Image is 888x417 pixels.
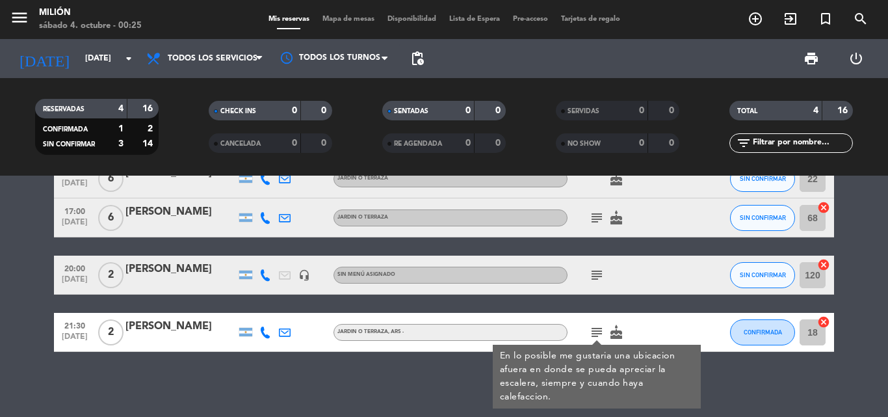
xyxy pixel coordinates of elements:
[118,104,124,113] strong: 4
[736,135,751,151] i: filter_list
[220,108,256,114] span: CHECK INS
[316,16,381,23] span: Mapa de mesas
[740,271,786,278] span: SIN CONFIRMAR
[737,108,757,114] span: TOTAL
[639,106,644,115] strong: 0
[465,139,471,148] strong: 0
[337,329,404,334] span: JARDIN o TERRAZA
[500,349,694,404] div: En lo posible me gustaria una ubicacion afuera en donde se pueda apreciar la escalera, siempre y ...
[125,261,236,278] div: [PERSON_NAME]
[837,106,850,115] strong: 16
[39,7,142,20] div: Milión
[148,124,155,133] strong: 2
[669,139,677,148] strong: 0
[125,318,236,335] div: [PERSON_NAME]
[388,329,404,334] span: , ARS -
[803,51,819,66] span: print
[98,205,124,231] span: 6
[337,272,395,277] span: Sin menú asignado
[608,325,624,340] i: cake
[730,262,795,288] button: SIN CONFIRMAR
[740,214,786,221] span: SIN CONFIRMAR
[589,267,605,283] i: subject
[292,106,297,115] strong: 0
[813,106,818,115] strong: 4
[589,325,605,340] i: subject
[39,20,142,33] div: sábado 4. octubre - 00:25
[10,44,79,73] i: [DATE]
[443,16,506,23] span: Lista de Espera
[59,203,91,218] span: 17:00
[568,141,601,147] span: NO SHOW
[394,141,442,147] span: RE AGENDADA
[10,8,29,32] button: menu
[744,329,782,336] span: CONFIRMADA
[59,332,91,347] span: [DATE]
[833,39,878,78] div: LOG OUT
[321,106,329,115] strong: 0
[589,210,605,226] i: subject
[730,319,795,345] button: CONFIRMADA
[118,124,124,133] strong: 1
[506,16,555,23] span: Pre-acceso
[817,316,830,329] i: cancel
[142,139,155,148] strong: 14
[639,139,644,148] strong: 0
[337,176,388,181] span: JARDIN o TERRAZA
[168,54,257,63] span: Todos los servicios
[43,106,85,113] span: RESERVADAS
[848,51,864,66] i: power_settings_new
[608,171,624,187] i: cake
[121,51,137,66] i: arrow_drop_down
[853,11,868,27] i: search
[98,166,124,192] span: 6
[555,16,627,23] span: Tarjetas de regalo
[43,141,95,148] span: SIN CONFIRMAR
[740,175,786,182] span: SIN CONFIRMAR
[98,319,124,345] span: 2
[751,136,852,150] input: Filtrar por nombre...
[817,258,830,271] i: cancel
[220,141,261,147] span: CANCELADA
[59,260,91,275] span: 20:00
[98,262,124,288] span: 2
[410,51,425,66] span: pending_actions
[43,126,88,133] span: CONFIRMADA
[337,215,388,220] span: JARDIN o TERRAZA
[142,104,155,113] strong: 16
[59,317,91,332] span: 21:30
[465,106,471,115] strong: 0
[59,179,91,194] span: [DATE]
[118,139,124,148] strong: 3
[394,108,428,114] span: SENTADAS
[730,166,795,192] button: SIN CONFIRMAR
[495,139,503,148] strong: 0
[568,108,599,114] span: SERVIDAS
[783,11,798,27] i: exit_to_app
[262,16,316,23] span: Mis reservas
[381,16,443,23] span: Disponibilidad
[59,275,91,290] span: [DATE]
[125,204,236,221] div: [PERSON_NAME]
[495,106,503,115] strong: 0
[292,139,297,148] strong: 0
[748,11,763,27] i: add_circle_outline
[818,11,833,27] i: turned_in_not
[59,218,91,233] span: [DATE]
[10,8,29,27] i: menu
[730,205,795,231] button: SIN CONFIRMAR
[321,139,329,148] strong: 0
[669,106,677,115] strong: 0
[298,269,310,281] i: headset_mic
[608,210,624,226] i: cake
[817,201,830,214] i: cancel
